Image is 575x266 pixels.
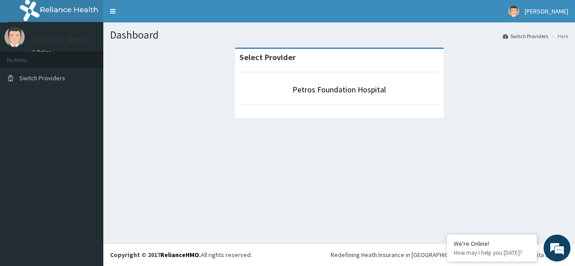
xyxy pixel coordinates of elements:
[239,52,296,62] strong: Select Provider
[4,27,25,47] img: User Image
[31,36,90,44] p: [PERSON_NAME]
[19,74,65,82] span: Switch Providers
[454,240,530,248] div: We're Online!
[103,243,575,266] footer: All rights reserved.
[454,249,530,257] p: How may I help you today?
[31,49,53,55] a: Online
[503,32,548,40] a: Switch Providers
[549,32,568,40] li: Here
[160,251,199,259] a: RelianceHMO
[292,84,386,95] a: Petros Foundation Hospital
[331,250,568,259] div: Redefining Heath Insurance in [GEOGRAPHIC_DATA] using Telemedicine and Data Science!
[110,29,568,41] h1: Dashboard
[525,7,568,15] span: [PERSON_NAME]
[508,6,519,17] img: User Image
[110,251,201,259] strong: Copyright © 2017 .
